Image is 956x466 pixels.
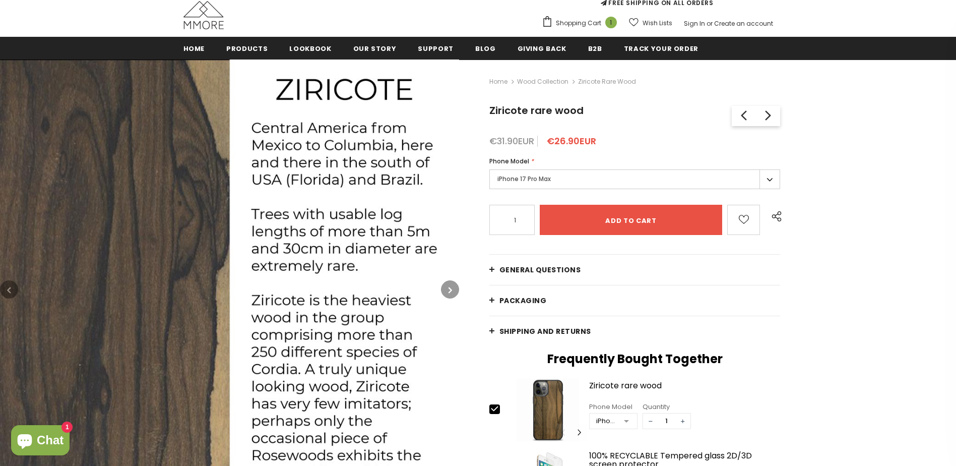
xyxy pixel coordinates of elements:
span: support [418,44,454,53]
div: Phone Model [589,402,638,412]
a: Home [489,76,507,88]
a: Lookbook [289,37,331,60]
span: Ziricote rare wood [489,103,584,118]
a: Our Story [353,37,397,60]
a: Blog [475,37,496,60]
span: + [675,414,690,429]
a: Ziricote rare wood [589,381,781,399]
span: Shopping Cart [556,18,601,28]
a: Wish Lists [629,14,672,32]
a: Sign In [684,19,705,28]
a: PACKAGING [489,285,781,316]
span: Our Story [353,44,397,53]
span: €26.90EUR [547,135,596,147]
span: Ziricote rare wood [578,76,636,88]
span: Giving back [518,44,566,53]
span: Lookbook [289,44,331,53]
inbox-online-store-chat: Shopify online store chat [8,425,73,458]
span: Phone Model [489,157,529,165]
a: Shipping and returns [489,316,781,346]
span: PACKAGING [499,296,547,306]
a: Wood Collection [517,77,568,86]
span: Blog [475,44,496,53]
div: Quantity [643,402,691,412]
span: − [643,414,658,429]
a: Products [226,37,268,60]
span: €31.90EUR [489,135,534,147]
span: Wish Lists [643,18,672,28]
a: Shopping Cart 1 [542,16,622,31]
a: Giving back [518,37,566,60]
a: Create an account [714,19,773,28]
div: iPhone 12 Pro Max [596,416,617,426]
img: Ziricote rare wood image 0 [509,379,587,441]
span: 1 [605,17,617,28]
a: B2B [588,37,602,60]
span: Products [226,44,268,53]
img: MMORE Cases [183,1,224,29]
a: Track your order [624,37,698,60]
a: support [418,37,454,60]
h2: Frequently Bought Together [489,352,781,367]
a: General Questions [489,255,781,285]
span: Home [183,44,205,53]
label: iPhone 17 Pro Max [489,169,781,189]
span: General Questions [499,265,581,275]
input: Add to cart [540,205,723,235]
a: Home [183,37,205,60]
span: B2B [588,44,602,53]
span: Shipping and returns [499,326,591,336]
span: or [707,19,713,28]
span: Track your order [624,44,698,53]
